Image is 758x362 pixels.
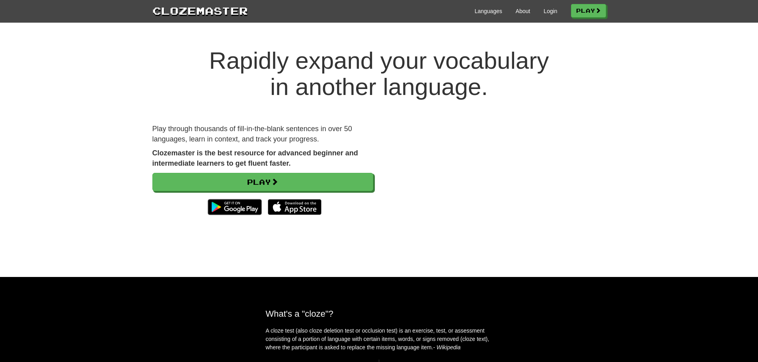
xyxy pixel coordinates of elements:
[152,149,358,167] strong: Clozemaster is the best resource for advanced beginner and intermediate learners to get fluent fa...
[152,173,373,191] a: Play
[152,3,248,18] a: Clozemaster
[475,7,502,15] a: Languages
[266,327,493,352] p: A cloze test (also cloze deletion test or occlusion test) is an exercise, test, or assessment con...
[268,199,322,215] img: Download_on_the_App_Store_Badge_US-UK_135x40-25178aeef6eb6b83b96f5f2d004eda3bffbb37122de64afbaef7...
[152,124,373,144] p: Play through thousands of fill-in-the-blank sentences in over 50 languages, learn in context, and...
[433,344,461,350] em: - Wikipedia
[204,195,265,219] img: Get it on Google Play
[571,4,606,17] a: Play
[266,309,493,319] h2: What's a "cloze"?
[544,7,557,15] a: Login
[516,7,530,15] a: About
